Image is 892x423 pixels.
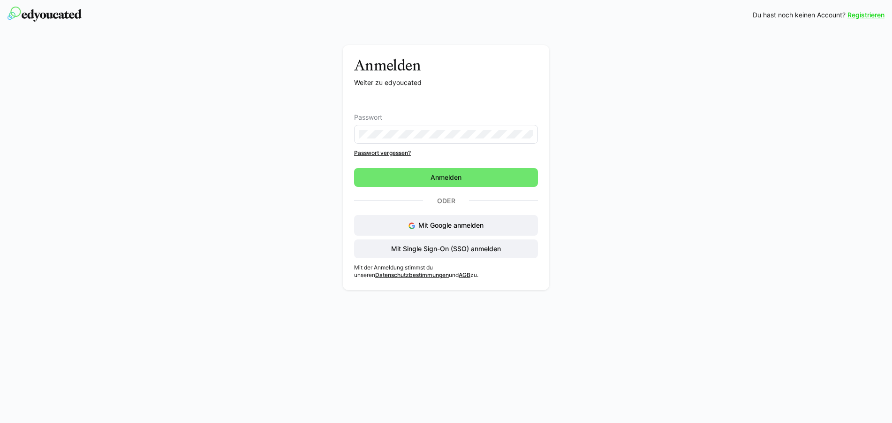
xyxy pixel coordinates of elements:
p: Mit der Anmeldung stimmst du unseren und zu. [354,264,538,279]
p: Oder [423,194,469,208]
button: Mit Google anmelden [354,215,538,236]
a: Registrieren [847,10,884,20]
span: Mit Single Sign-On (SSO) anmelden [390,244,502,254]
p: Weiter zu edyoucated [354,78,538,87]
button: Anmelden [354,168,538,187]
span: Anmelden [429,173,463,182]
a: Datenschutzbestimmungen [375,271,449,278]
span: Du hast noch keinen Account? [753,10,846,20]
a: Passwort vergessen? [354,149,538,157]
a: AGB [459,271,470,278]
span: Passwort [354,114,382,121]
span: Mit Google anmelden [418,221,484,229]
h3: Anmelden [354,56,538,74]
button: Mit Single Sign-On (SSO) anmelden [354,239,538,258]
img: edyoucated [8,7,82,22]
